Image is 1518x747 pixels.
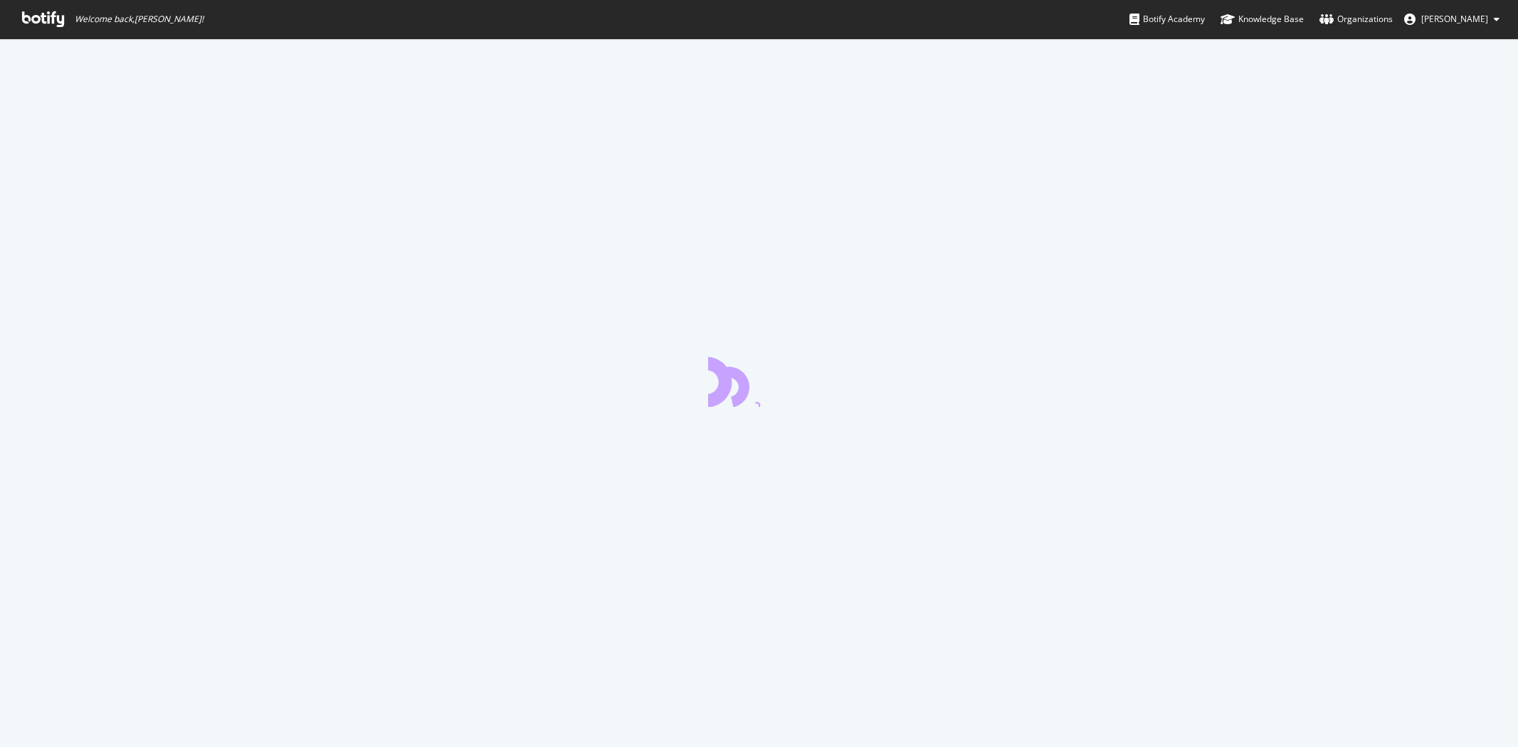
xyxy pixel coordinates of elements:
div: Botify Academy [1129,12,1205,26]
div: Organizations [1319,12,1393,26]
div: animation [708,356,811,407]
div: Knowledge Base [1221,12,1304,26]
span: Welcome back, [PERSON_NAME] ! [75,14,204,25]
button: [PERSON_NAME] [1393,8,1511,31]
span: Brian Freiesleben [1421,13,1488,25]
